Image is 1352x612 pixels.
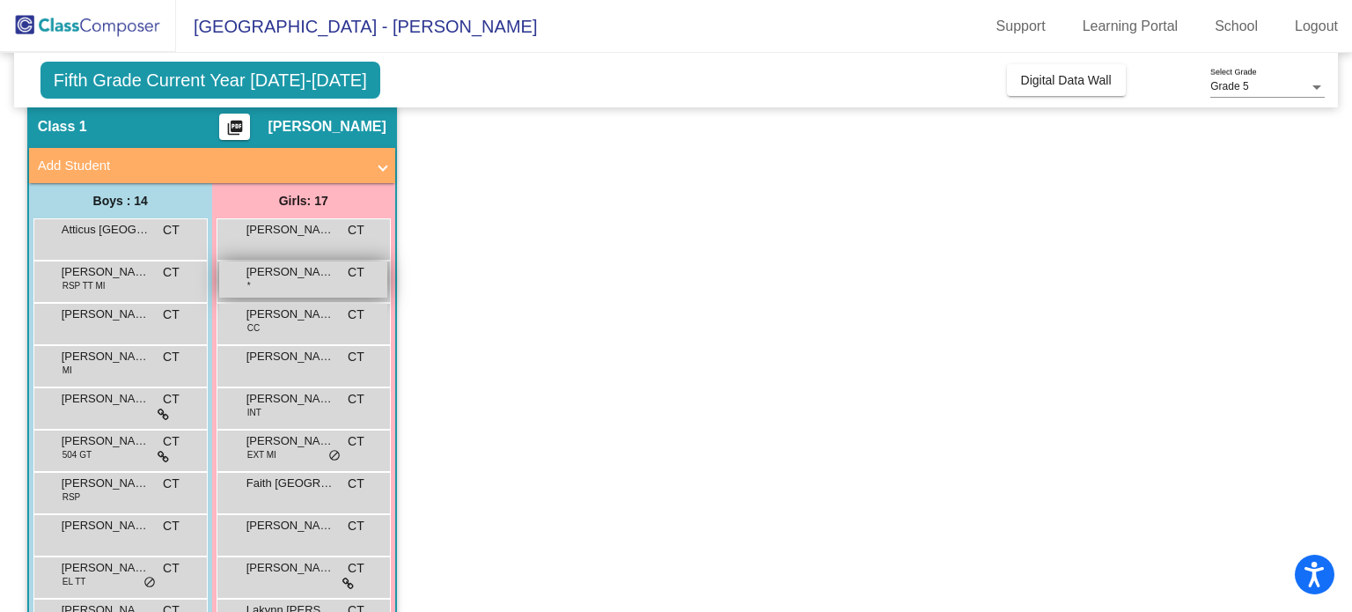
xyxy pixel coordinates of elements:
[348,475,364,493] span: CT
[62,432,150,450] span: [PERSON_NAME]
[247,448,276,461] span: EXT MI
[163,559,180,578] span: CT
[62,490,81,504] span: RSP
[982,12,1060,41] a: Support
[268,118,386,136] span: [PERSON_NAME]
[62,306,150,323] span: [PERSON_NAME] [PERSON_NAME]
[246,559,334,577] span: [PERSON_NAME]
[246,475,334,492] span: Faith [GEOGRAPHIC_DATA]
[348,390,364,409] span: CT
[62,517,150,535] span: [PERSON_NAME]
[62,390,150,408] span: [PERSON_NAME]
[62,364,72,377] span: MI
[62,475,150,492] span: [PERSON_NAME]
[163,517,180,535] span: CT
[1021,73,1112,87] span: Digital Data Wall
[348,263,364,282] span: CT
[246,517,334,535] span: [PERSON_NAME]
[176,12,537,41] span: [GEOGRAPHIC_DATA] - [PERSON_NAME]
[348,221,364,240] span: CT
[62,448,92,461] span: 504 GT
[1210,80,1248,92] span: Grade 5
[163,390,180,409] span: CT
[246,263,334,281] span: [PERSON_NAME]
[40,62,380,99] span: Fifth Grade Current Year [DATE]-[DATE]
[246,221,334,239] span: [PERSON_NAME]
[29,148,395,183] mat-expansion-panel-header: Add Student
[247,321,260,335] span: CC
[219,114,250,140] button: Print Students Details
[62,263,150,281] span: [PERSON_NAME]
[163,432,180,451] span: CT
[163,263,180,282] span: CT
[62,575,86,588] span: EL TT
[62,348,150,365] span: [PERSON_NAME]
[212,183,395,218] div: Girls: 17
[246,390,334,408] span: [PERSON_NAME]
[29,183,212,218] div: Boys : 14
[62,279,106,292] span: RSP TT MI
[1281,12,1352,41] a: Logout
[348,517,364,535] span: CT
[1007,64,1126,96] button: Digital Data Wall
[38,118,87,136] span: Class 1
[62,559,150,577] span: [PERSON_NAME]
[246,348,334,365] span: [PERSON_NAME]
[348,348,364,366] span: CT
[163,221,180,240] span: CT
[163,475,180,493] span: CT
[348,432,364,451] span: CT
[1201,12,1272,41] a: School
[143,576,156,590] span: do_not_disturb_alt
[246,432,334,450] span: [PERSON_NAME]
[62,221,150,239] span: Atticus [GEOGRAPHIC_DATA]
[328,449,341,463] span: do_not_disturb_alt
[38,156,365,176] mat-panel-title: Add Student
[224,119,246,144] mat-icon: picture_as_pdf
[247,406,261,419] span: INT
[246,306,334,323] span: [PERSON_NAME]
[348,306,364,324] span: CT
[1069,12,1193,41] a: Learning Portal
[163,306,180,324] span: CT
[348,559,364,578] span: CT
[163,348,180,366] span: CT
